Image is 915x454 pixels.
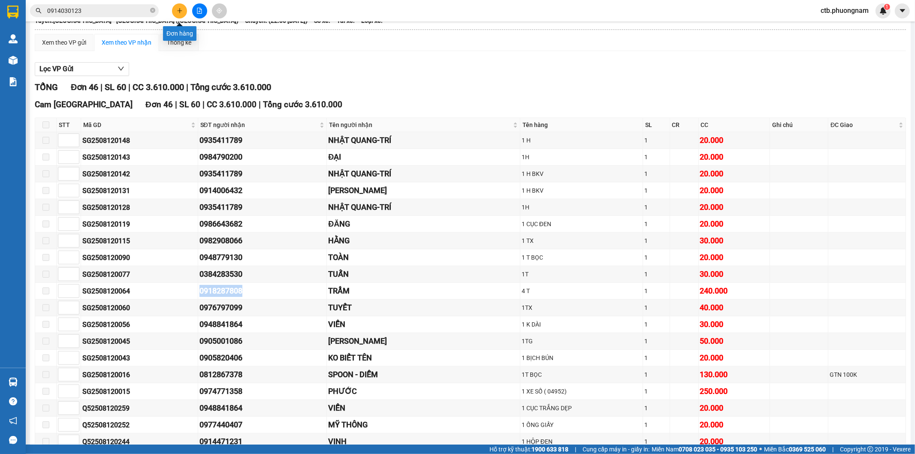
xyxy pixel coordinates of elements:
[198,417,327,433] td: 0977440407
[81,383,198,400] td: SG2508120015
[81,300,198,316] td: SG2508120060
[644,186,668,195] div: 1
[81,166,198,182] td: SG2508120142
[199,201,326,213] div: 0935411789
[199,419,326,431] div: 0977440407
[150,8,155,13] span: close-circle
[82,286,196,297] div: SG2508120064
[644,169,668,179] div: 1
[105,82,126,92] span: SL 60
[81,132,198,149] td: SG2508120148
[522,286,642,296] div: 4 T
[328,134,519,146] div: NHẬT QUANG-TRÍ
[39,64,73,74] span: Lọc VP Gửi
[198,383,327,400] td: 0974771358
[328,352,519,364] div: KO BIẾT TÊN
[100,82,103,92] span: |
[700,251,768,263] div: 20.000
[186,82,188,92] span: |
[700,235,768,247] div: 30.000
[643,118,670,132] th: SL
[520,118,643,132] th: Tên hàng
[327,350,520,366] td: KO BIẾT TÊN
[522,336,642,346] div: 1TG
[199,436,326,448] div: 0914471231
[199,402,326,414] div: 0948841864
[328,251,519,263] div: TOÀN
[700,436,768,448] div: 20.000
[884,4,890,10] sup: 1
[328,302,519,314] div: TUYẾT
[82,169,196,179] div: SG2508120142
[644,336,668,346] div: 1
[263,100,342,109] span: Tổng cước 3.610.000
[199,285,326,297] div: 0918287808
[770,118,828,132] th: Ghi chú
[328,235,519,247] div: HẰNG
[82,135,196,146] div: SG2508120148
[82,269,196,280] div: SG2508120077
[327,233,520,249] td: HẰNG
[699,118,770,132] th: CC
[522,136,642,145] div: 1 H
[82,303,196,313] div: SG2508120060
[832,445,833,454] span: |
[199,151,326,163] div: 0984790200
[81,433,198,450] td: Q52508120244
[9,436,17,444] span: message
[199,318,326,330] div: 0948841864
[700,268,768,280] div: 30.000
[644,320,668,329] div: 1
[199,268,326,280] div: 0384283530
[82,219,196,230] div: SG2508120119
[700,369,768,381] div: 130.000
[327,300,520,316] td: TUYẾT
[789,446,826,453] strong: 0369 525 060
[198,300,327,316] td: 0976797099
[327,366,520,383] td: SPOON - DIỄM
[82,386,196,397] div: SG2508120015
[764,445,826,454] span: Miền Bắc
[145,100,173,109] span: Đơn 46
[700,302,768,314] div: 40.000
[814,5,876,16] span: ctb.phuongnam
[522,269,642,279] div: 1T
[328,436,519,448] div: VINH
[327,383,520,400] td: PHƯỚC
[644,403,668,413] div: 1
[198,182,327,199] td: 0914006432
[327,266,520,283] td: TUẤN
[652,445,757,454] span: Miền Nam
[82,252,196,263] div: SG2508120090
[583,445,649,454] span: Cung cấp máy in - giấy in:
[47,6,148,15] input: Tìm tên, số ĐT hoặc mã đơn
[328,201,519,213] div: NHẬT QUANG-TRÍ
[190,82,271,92] span: Tổng cước 3.610.000
[327,166,520,182] td: NHẬT QUANG-TRÍ
[522,403,642,413] div: 1 CỤC TRẮNG DẸP
[9,56,18,65] img: warehouse-icon
[81,316,198,333] td: SG2508120056
[9,417,17,425] span: notification
[9,378,18,387] img: warehouse-icon
[175,100,177,109] span: |
[199,185,326,197] div: 0914006432
[118,65,124,72] span: down
[83,120,189,130] span: Mã GD
[172,3,187,18] button: plus
[830,120,897,130] span: ĐC Giao
[199,335,326,347] div: 0905001086
[150,7,155,15] span: close-circle
[192,3,207,18] button: file-add
[644,152,668,162] div: 1
[327,149,520,166] td: ĐẠI
[81,366,198,383] td: SG2508120016
[57,118,81,132] th: STT
[327,333,520,350] td: NGỌC ANH
[522,152,642,162] div: 1H
[9,34,18,43] img: warehouse-icon
[81,333,198,350] td: SG2508120045
[328,168,519,180] div: NHẬT QUANG-TRÍ
[202,100,205,109] span: |
[198,366,327,383] td: 0812867378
